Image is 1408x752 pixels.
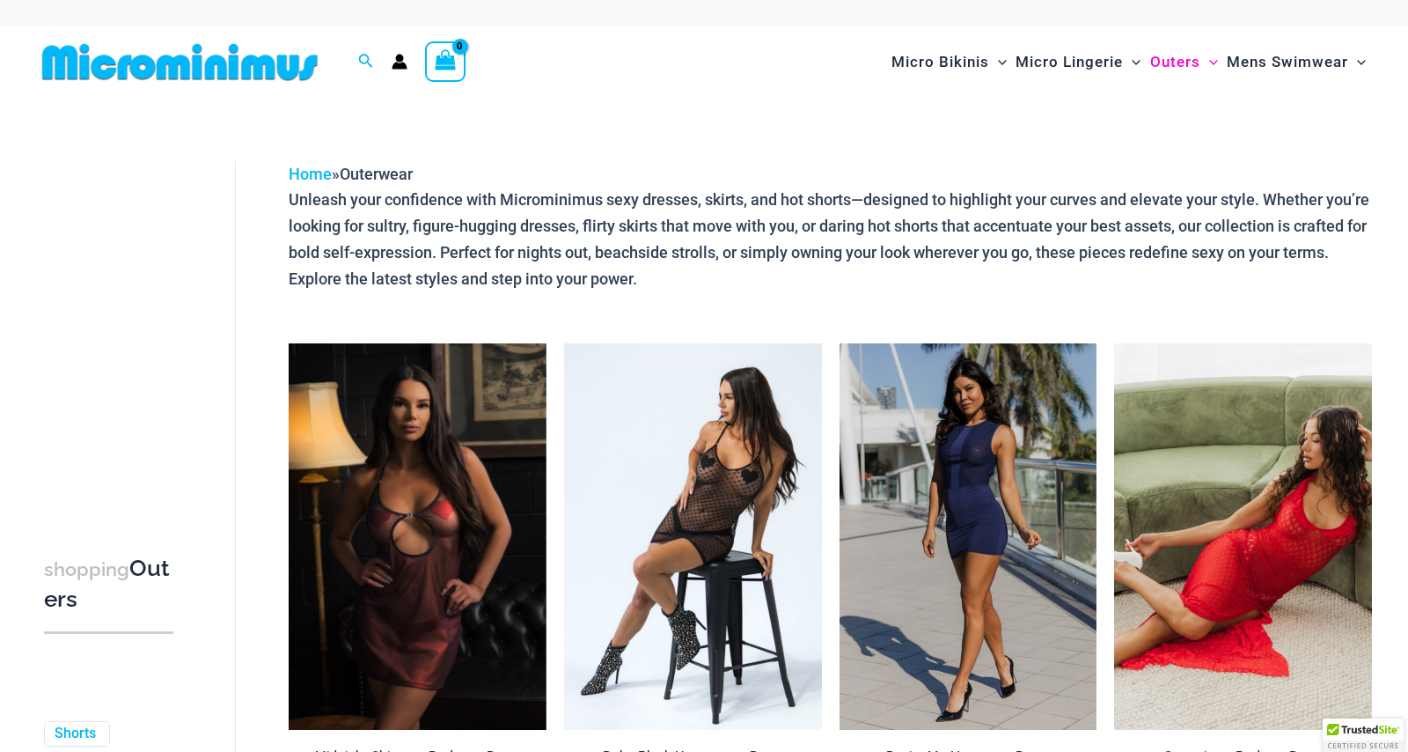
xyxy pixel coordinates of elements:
a: Sometimes Red 587 Dress 10Sometimes Red 587 Dress 09Sometimes Red 587 Dress 09 [1114,343,1372,730]
span: Menu Toggle [989,40,1007,85]
img: MM SHOP LOGO FLAT [35,42,325,82]
div: TrustedSite Certified [1323,719,1404,752]
span: Mens Swimwear [1227,40,1348,85]
span: Micro Bikinis [891,40,989,85]
span: Micro Lingerie [1016,40,1123,85]
span: shopping [44,558,129,580]
img: Midnight Shimmer Red 5131 Dress 03v3 [289,343,546,730]
a: OutersMenu ToggleMenu Toggle [1146,35,1222,89]
img: Sometimes Red 587 Dress 10 [1114,343,1372,730]
span: Menu Toggle [1200,40,1218,85]
img: Desire Me Navy 5192 Dress 11 [840,343,1097,730]
p: Unleash your confidence with Microminimus sexy dresses, skirts, and hot shorts—designed to highli... [289,187,1372,291]
span: Outerwear [340,165,413,183]
a: Midnight Shimmer Red 5131 Dress 03v3Midnight Shimmer Red 5131 Dress 05Midnight Shimmer Red 5131 D... [289,343,546,730]
a: View Shopping Cart, empty [425,41,466,82]
a: Shorts [55,725,96,743]
span: » [289,165,413,183]
a: Search icon link [358,51,374,73]
a: Mens SwimwearMenu ToggleMenu Toggle [1222,35,1370,89]
span: Outers [1150,40,1200,85]
a: Desire Me Navy 5192 Dress 11Desire Me Navy 5192 Dress 09Desire Me Navy 5192 Dress 09 [840,343,1097,730]
nav: Site Navigation [884,33,1373,92]
iframe: TrustedSite Certified [44,147,202,499]
h3: Outers [44,554,173,615]
img: Delta Black Hearts 5612 Dress 05 [564,343,822,730]
span: Menu Toggle [1123,40,1140,85]
a: Micro LingerieMenu ToggleMenu Toggle [1011,35,1145,89]
a: Micro BikinisMenu ToggleMenu Toggle [887,35,1011,89]
a: Home [289,165,332,183]
a: Delta Black Hearts 5612 Dress 05Delta Black Hearts 5612 Dress 04Delta Black Hearts 5612 Dress 04 [564,343,822,730]
span: Menu Toggle [1348,40,1366,85]
a: Account icon link [392,54,407,70]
